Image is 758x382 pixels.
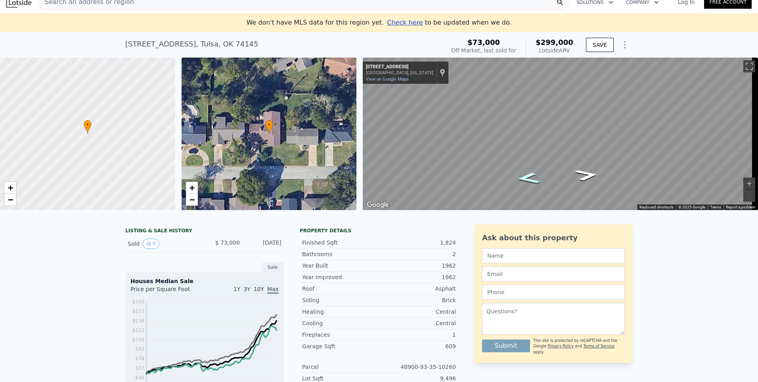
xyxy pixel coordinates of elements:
div: Cooling [302,319,379,327]
button: Keyboard shortcuts [639,205,674,210]
div: 1962 [379,262,456,270]
a: Terms (opens in new tab) [710,205,721,209]
input: Name [482,248,625,263]
div: Houses Median Sale [130,277,279,285]
div: Parcel [302,363,379,371]
tspan: $168 [132,299,144,305]
tspan: $48 [135,375,144,380]
tspan: $138 [132,318,144,324]
div: Lotside ARV [536,46,573,54]
div: Bathrooms [302,250,379,258]
div: Heating [302,308,379,316]
span: $299,000 [536,38,573,46]
span: 3Y [243,286,250,292]
div: Price per Square Foot [130,285,205,298]
div: LISTING & SALE HISTORY [125,228,284,235]
button: Zoom out [743,190,755,202]
a: Zoom out [186,194,198,206]
tspan: $108 [132,337,144,343]
a: Terms of Service [583,344,614,348]
span: Max [267,286,279,294]
a: Privacy Policy [548,344,574,348]
div: Central [379,319,456,327]
span: © 2025 Google [678,205,705,209]
a: View on Google Maps [366,77,409,82]
path: Go West, E 58th Pl [506,170,550,187]
path: Go East, E 58th Pl [565,166,609,183]
div: Asphalt [379,285,456,293]
span: + [189,183,194,193]
tspan: $63 [135,365,144,371]
a: Zoom out [4,194,16,206]
span: • [84,121,92,128]
div: 1,824 [379,239,456,247]
div: [STREET_ADDRESS] , Tulsa , OK 74145 [125,39,258,50]
tspan: $153 [132,309,144,314]
a: Show location on map [440,68,445,77]
div: Fireplaces [302,331,379,339]
div: Sold [128,239,198,249]
tspan: $123 [132,328,144,333]
div: We don't have MLS data for this region yet. [246,18,511,27]
span: $ 73,000 [215,239,240,246]
a: Report a problem [726,205,756,209]
span: − [8,195,13,205]
div: 1962 [379,273,456,281]
a: Open this area in Google Maps (opens a new window) [365,200,391,210]
button: View historical data [143,239,159,249]
div: Street View [363,58,758,210]
div: 609 [379,342,456,350]
div: Year Improved [302,273,379,281]
button: Submit [482,340,530,352]
div: • [265,120,273,134]
div: Map [363,58,758,210]
div: [GEOGRAPHIC_DATA], [US_STATE] [366,70,433,75]
div: Finished Sqft [302,239,379,247]
a: Zoom in [186,182,198,194]
span: 10Y [254,286,264,292]
div: Brick [379,296,456,304]
tspan: $93 [135,346,144,352]
button: Show Options [617,37,633,53]
div: [DATE] [246,239,281,249]
a: Zoom in [4,182,16,194]
div: Ask about this property [482,232,625,243]
div: • [84,120,92,134]
img: Google [365,200,391,210]
div: This site is protected by reCAPTCHA and the Google and apply. [533,338,625,355]
div: Garage Sqft [302,342,379,350]
div: [STREET_ADDRESS] [366,64,433,70]
span: − [189,195,194,205]
div: Siding [302,296,379,304]
span: Check here [387,19,423,26]
input: Email [482,266,625,282]
div: to be updated when we do. [387,18,511,27]
span: 1Y [234,286,240,292]
button: SAVE [586,38,614,52]
div: Off Market, last sold for [451,46,516,54]
input: Phone [482,285,625,300]
span: • [265,121,273,128]
div: Sale [262,262,284,272]
div: Property details [300,228,458,234]
tspan: $78 [135,356,144,361]
div: 48900-93-35-10260 [379,363,456,371]
span: $73,000 [467,38,500,46]
div: Year Built [302,262,379,270]
div: 2 [379,250,456,258]
div: 1 [379,331,456,339]
button: Zoom in [743,177,755,189]
div: Roof [302,285,379,293]
span: + [8,183,13,193]
button: Toggle fullscreen view [743,60,755,72]
div: Central [379,308,456,316]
